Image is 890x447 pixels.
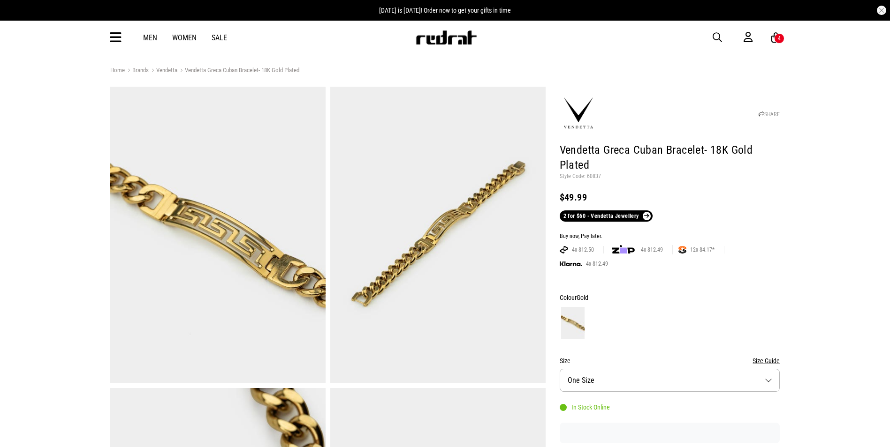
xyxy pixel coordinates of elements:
[753,355,780,366] button: Size Guide
[560,143,780,173] h1: Vendetta Greca Cuban Bracelet- 18K Gold Plated
[577,294,588,301] span: Gold
[568,376,594,385] span: One Size
[568,246,598,253] span: 4x $12.50
[561,307,585,339] img: Gold
[560,246,568,253] img: AFTERPAY
[771,33,780,43] a: 4
[560,233,780,240] div: Buy now, Pay later.
[778,35,781,42] div: 4
[560,369,780,392] button: One Size
[560,292,780,303] div: Colour
[125,67,149,75] a: Brands
[110,67,125,74] a: Home
[560,428,780,438] iframe: Customer reviews powered by Trustpilot
[177,67,299,75] a: Vendetta Greca Cuban Bracelet- 18K Gold Plated
[212,33,227,42] a: Sale
[686,246,718,253] span: 12x $4.17*
[560,355,780,366] div: Size
[330,87,546,383] img: Vendetta Greca Cuban Bracelet- 18k Gold Plated in Gold
[759,111,780,118] a: SHARE
[379,7,511,14] span: [DATE] is [DATE]! Order now to get your gifts in time
[560,95,597,132] img: Vendetta
[560,261,582,267] img: KLARNA
[560,403,610,411] div: In Stock Online
[637,246,667,253] span: 4x $12.49
[172,33,197,42] a: Women
[149,67,177,75] a: Vendetta
[560,173,780,180] p: Style Code: 60837
[415,30,477,45] img: Redrat logo
[678,246,686,253] img: SPLITPAY
[582,260,612,268] span: 4x $12.49
[110,87,326,383] img: Vendetta Greca Cuban Bracelet- 18k Gold Plated in Gold
[143,33,157,42] a: Men
[612,245,635,254] img: zip
[560,192,780,203] div: $49.99
[560,210,653,222] a: 2 for $60 - Vendetta Jewellery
